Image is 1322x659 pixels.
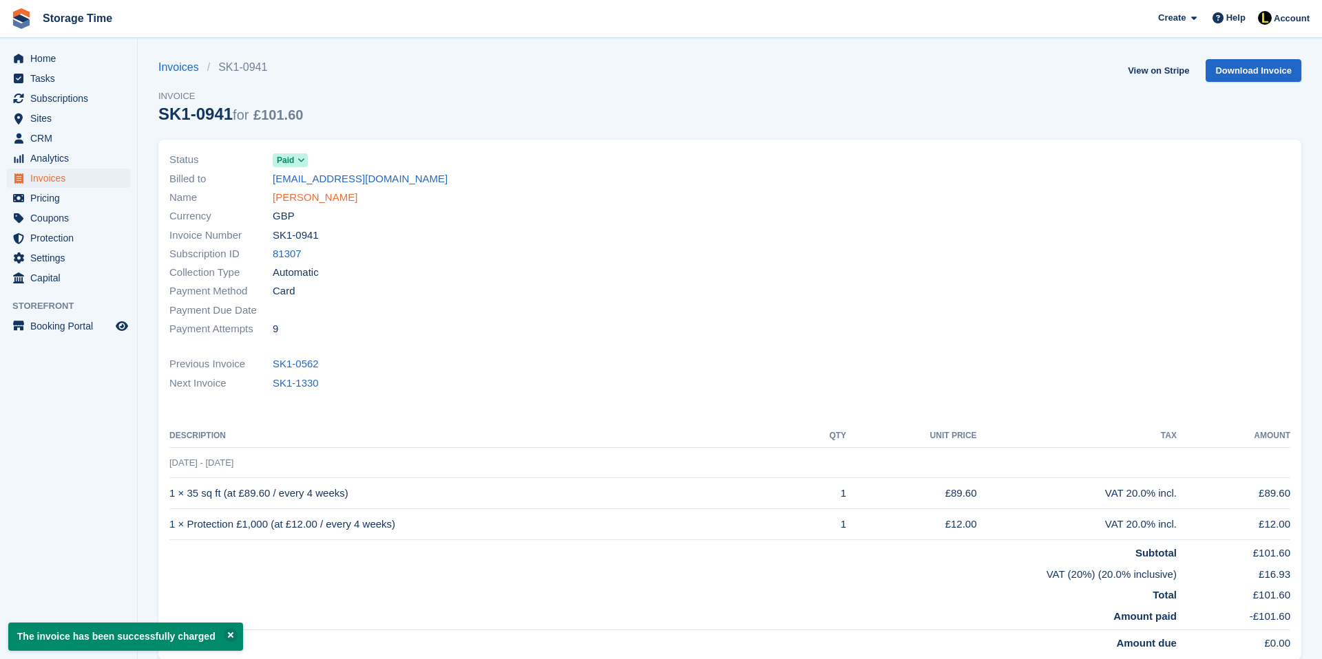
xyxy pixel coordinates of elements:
[12,299,137,313] span: Storefront
[846,478,977,509] td: £89.60
[233,107,249,122] span: for
[169,561,1177,583] td: VAT (20%) (20.0% inclusive)
[30,208,113,228] span: Coupons
[273,283,295,299] span: Card
[7,149,130,168] a: menu
[273,265,319,281] span: Automatic
[1116,637,1177,649] strong: Amount due
[7,268,130,288] a: menu
[1177,540,1290,561] td: £101.60
[169,283,273,299] span: Payment Method
[1226,11,1246,25] span: Help
[158,59,303,76] nav: breadcrumbs
[799,478,846,509] td: 1
[169,171,273,187] span: Billed to
[7,169,130,188] a: menu
[169,152,273,168] span: Status
[1158,11,1186,25] span: Create
[1177,561,1290,583] td: £16.93
[1177,630,1290,651] td: £0.00
[7,109,130,128] a: menu
[30,228,113,248] span: Protection
[1177,603,1290,630] td: -£101.60
[273,376,319,391] a: SK1-1330
[799,425,846,447] th: QTY
[30,169,113,188] span: Invoices
[1206,59,1301,82] a: Download Invoice
[1177,425,1290,447] th: Amount
[1153,589,1177,601] strong: Total
[37,7,118,30] a: Storage Time
[273,152,308,168] a: Paid
[7,228,130,248] a: menu
[799,509,846,540] td: 1
[977,517,1177,532] div: VAT 20.0% incl.
[158,105,303,123] div: SK1-0941
[273,356,319,372] a: SK1-0562
[169,509,799,540] td: 1 × Protection £1,000 (at £12.00 / every 4 weeks)
[273,246,302,262] a: 81307
[30,268,113,288] span: Capital
[169,356,273,372] span: Previous Invoice
[169,478,799,509] td: 1 × 35 sq ft (at £89.60 / every 4 weeks)
[273,171,448,187] a: [EMAIL_ADDRESS][DOMAIN_NAME]
[169,208,273,224] span: Currency
[7,69,130,88] a: menu
[30,188,113,208] span: Pricing
[1177,509,1290,540] td: £12.00
[7,208,130,228] a: menu
[7,129,130,148] a: menu
[30,149,113,168] span: Analytics
[169,265,273,281] span: Collection Type
[169,457,233,468] span: [DATE] - [DATE]
[846,509,977,540] td: £12.00
[1113,610,1177,622] strong: Amount paid
[169,425,799,447] th: Description
[30,89,113,108] span: Subscriptions
[169,246,273,262] span: Subscription ID
[277,154,294,166] span: Paid
[30,248,113,268] span: Settings
[30,316,113,336] span: Booking Portal
[11,8,32,29] img: stora-icon-8386f47178a22dfd0bd8f6a31ec36ba5ce8667c1dd55bd0f319d3a0aa187defe.svg
[158,59,207,76] a: Invoices
[169,190,273,206] span: Name
[273,321,278,337] span: 9
[114,318,130,334] a: Preview store
[169,321,273,337] span: Payment Attempts
[1135,547,1177,559] strong: Subtotal
[158,89,303,103] span: Invoice
[1177,478,1290,509] td: £89.60
[273,208,295,224] span: GBP
[1122,59,1195,82] a: View on Stripe
[30,129,113,148] span: CRM
[30,49,113,68] span: Home
[7,248,130,268] a: menu
[7,49,130,68] a: menu
[1177,582,1290,603] td: £101.60
[7,89,130,108] a: menu
[1274,12,1310,25] span: Account
[30,69,113,88] span: Tasks
[273,190,357,206] a: [PERSON_NAME]
[169,228,273,244] span: Invoice Number
[30,109,113,128] span: Sites
[8,623,243,651] p: The invoice has been successfully charged
[1258,11,1272,25] img: Laaibah Sarwar
[273,228,319,244] span: SK1-0941
[7,316,130,336] a: menu
[253,107,303,122] span: £101.60
[7,188,130,208] a: menu
[169,376,273,391] span: Next Invoice
[169,303,273,318] span: Payment Due Date
[846,425,977,447] th: Unit Price
[977,425,1177,447] th: Tax
[977,486,1177,501] div: VAT 20.0% incl.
